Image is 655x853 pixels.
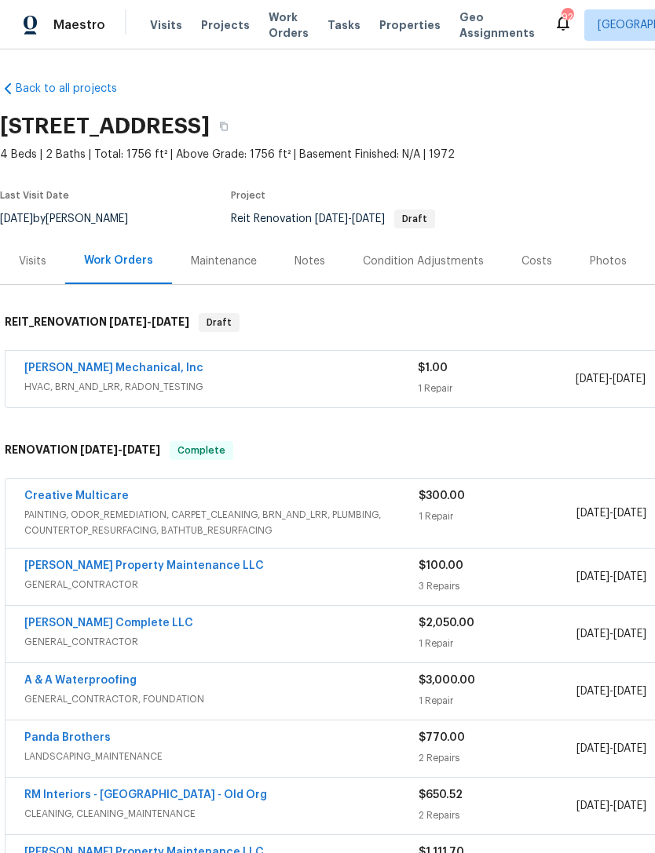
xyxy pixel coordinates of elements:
[419,750,576,766] div: 2 Repairs
[24,732,111,743] a: Panda Brothers
[24,507,419,538] span: PAINTING, ODOR_REMEDIATION, CARPET_CLEANING, BRN_AND_LRR, PLUMBING, COUNTERTOP_RESURFACING, BATHT...
[123,444,160,455] span: [DATE]
[459,9,535,41] span: Geo Assignments
[201,17,250,33] span: Projects
[5,313,189,332] h6: REIT_RENOVATION
[576,371,646,387] span: -
[521,253,552,269] div: Costs
[5,441,160,460] h6: RENOVATION
[352,213,385,224] span: [DATE]
[419,732,465,743] span: $770.00
[109,316,147,327] span: [DATE]
[315,213,385,224] span: -
[295,253,325,269] div: Notes
[590,253,627,269] div: Photos
[24,618,193,629] a: [PERSON_NAME] Complete LLC
[613,571,646,582] span: [DATE]
[613,800,646,811] span: [DATE]
[210,112,238,140] button: Copy Address
[576,798,646,814] span: -
[24,749,419,764] span: LANDSCAPING_MAINTENANCE
[419,560,463,571] span: $100.00
[576,508,609,519] span: [DATE]
[231,191,265,200] span: Project
[576,626,646,642] span: -
[419,578,576,594] div: 3 Repairs
[576,800,609,811] span: [DATE]
[327,20,360,31] span: Tasks
[613,629,646,640] span: [DATE]
[576,505,646,521] span: -
[24,577,419,592] span: GENERAL_CONTRACTOR
[418,363,448,374] span: $1.00
[419,675,475,686] span: $3,000.00
[576,743,609,754] span: [DATE]
[576,683,646,699] span: -
[24,634,419,650] span: GENERAL_CONTRACTOR
[576,686,609,697] span: [DATE]
[150,17,182,33] span: Visits
[231,213,435,224] span: Reit Renovation
[576,569,646,585] span: -
[80,444,118,455] span: [DATE]
[396,214,434,224] span: Draft
[24,560,264,571] a: [PERSON_NAME] Property Maintenance LLC
[419,636,576,651] div: 1 Repair
[419,509,576,524] div: 1 Repair
[576,629,609,640] span: [DATE]
[200,315,238,330] span: Draft
[84,253,153,268] div: Work Orders
[419,693,576,709] div: 1 Repair
[576,741,646,756] span: -
[613,374,646,385] span: [DATE]
[562,9,573,25] div: 92
[19,253,46,269] div: Visits
[109,316,189,327] span: -
[576,374,609,385] span: [DATE]
[152,316,189,327] span: [DATE]
[24,806,419,822] span: CLEANING, CLEANING_MAINTENANCE
[315,213,348,224] span: [DATE]
[171,443,232,458] span: Complete
[419,789,463,800] span: $650.52
[24,379,418,395] span: HVAC, BRN_AND_LRR, RADON_TESTING
[53,17,105,33] span: Maestro
[24,675,137,686] a: A & A Waterproofing
[269,9,309,41] span: Work Orders
[24,363,203,374] a: [PERSON_NAME] Mechanical, Inc
[191,253,257,269] div: Maintenance
[363,253,484,269] div: Condition Adjustments
[576,571,609,582] span: [DATE]
[613,743,646,754] span: [DATE]
[419,807,576,823] div: 2 Repairs
[419,490,465,501] span: $300.00
[379,17,441,33] span: Properties
[418,381,575,396] div: 1 Repair
[613,686,646,697] span: [DATE]
[24,490,129,501] a: Creative Multicare
[24,691,419,707] span: GENERAL_CONTRACTOR, FOUNDATION
[24,789,267,800] a: RM Interiors - [GEOGRAPHIC_DATA] - Old Org
[419,618,474,629] span: $2,050.00
[80,444,160,455] span: -
[613,508,646,519] span: [DATE]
